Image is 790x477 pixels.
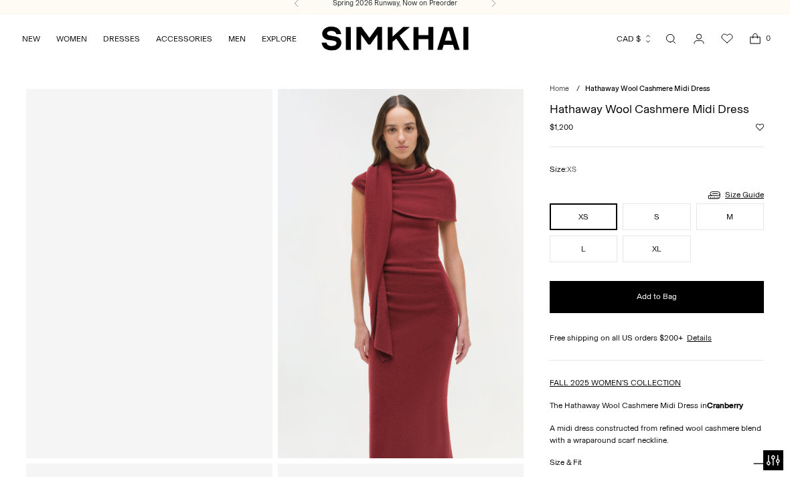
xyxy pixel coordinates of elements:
a: Size Guide [706,187,764,203]
button: S [623,203,690,230]
a: Wishlist [714,25,740,52]
h1: Hathaway Wool Cashmere Midi Dress [550,103,764,115]
p: A midi dress constructed from refined wool cashmere blend with a wraparound scarf neckline. [550,422,764,446]
button: CAD $ [617,24,653,54]
a: ACCESSORIES [156,24,212,54]
a: FALL 2025 WOMEN'S COLLECTION [550,378,681,387]
a: EXPLORE [262,24,297,54]
span: Hathaway Wool Cashmere Midi Dress [585,84,710,93]
span: 0 [762,32,774,44]
div: / [576,84,580,95]
a: SIMKHAI [321,25,469,52]
p: The Hathaway Wool Cashmere Midi Dress in [550,399,764,411]
a: MEN [228,24,246,54]
a: Open search modal [657,25,684,52]
img: Hathaway Wool Cashmere Midi Dress [278,89,524,458]
span: XS [567,165,576,174]
h3: Size & Fit [550,458,582,467]
button: Add to Wishlist [756,123,764,131]
button: XS [550,203,617,230]
a: DRESSES [103,24,140,54]
a: NEW [22,24,40,54]
button: M [696,203,764,230]
nav: breadcrumbs [550,84,764,95]
div: Free shipping on all US orders $200+ [550,332,764,344]
a: Home [550,84,569,93]
strong: Cranberry [707,401,743,410]
a: Go to the account page [686,25,712,52]
a: Open cart modal [742,25,769,52]
button: XL [623,235,690,262]
button: Add to Bag [550,281,764,313]
label: Size: [550,163,576,176]
span: Add to Bag [637,291,677,302]
a: Details [687,332,712,344]
button: L [550,235,617,262]
a: WOMEN [56,24,87,54]
a: Hathaway Wool Cashmere Midi Dress [26,89,272,458]
span: $1,200 [550,121,573,133]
